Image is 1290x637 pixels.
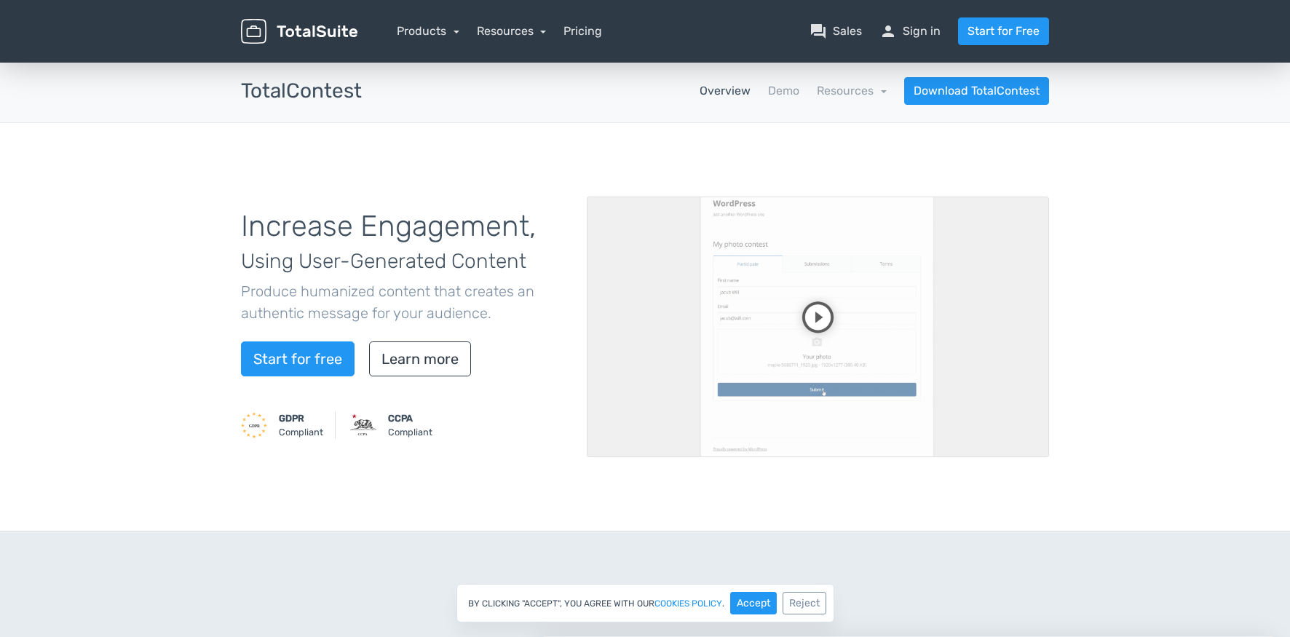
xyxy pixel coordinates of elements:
h1: Increase Engagement, [241,210,565,274]
h3: TotalContest [241,80,362,103]
img: TotalSuite for WordPress [241,19,357,44]
small: Compliant [388,411,432,439]
small: Compliant [279,411,323,439]
strong: CCPA [388,413,413,424]
a: Overview [700,82,751,100]
button: Reject [783,592,826,614]
a: Start for free [241,341,355,376]
a: Download TotalContest [904,77,1049,105]
a: personSign in [879,23,941,40]
img: GDPR [241,412,267,438]
p: Produce humanized content that creates an authentic message for your audience. [241,280,565,324]
a: Start for Free [958,17,1049,45]
a: question_answerSales [810,23,862,40]
button: Accept [730,592,777,614]
div: By clicking "Accept", you agree with our . [456,584,834,622]
strong: GDPR [279,413,304,424]
a: Products [397,24,459,38]
span: question_answer [810,23,827,40]
a: Pricing [563,23,602,40]
a: Demo [768,82,799,100]
a: cookies policy [654,599,722,608]
a: Learn more [369,341,471,376]
span: person [879,23,897,40]
a: Resources [817,84,887,98]
img: CCPA [350,412,376,438]
a: Resources [477,24,547,38]
span: Using User-Generated Content [241,249,526,273]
